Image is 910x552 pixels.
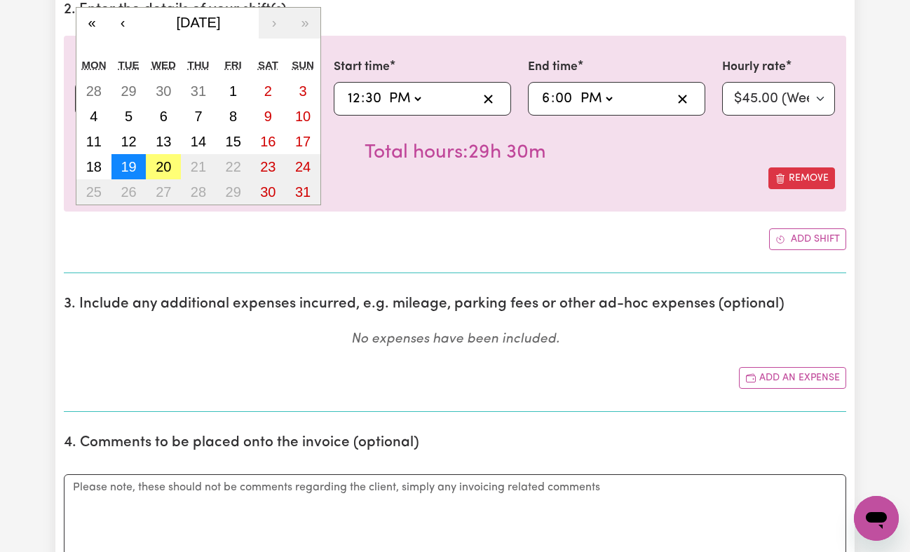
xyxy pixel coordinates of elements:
[216,129,251,154] button: August 15, 2025
[181,129,216,154] button: August 14, 2025
[260,134,276,149] abbr: August 16, 2025
[722,58,786,76] label: Hourly rate
[160,109,168,124] abbr: August 6, 2025
[191,159,206,174] abbr: August 21, 2025
[194,109,202,124] abbr: August 7, 2025
[264,109,272,124] abbr: August 9, 2025
[86,83,102,99] abbr: July 28, 2025
[64,296,846,313] h2: 3. Include any additional expenses incurred, e.g. mileage, parking fees or other ad-hoc expenses ...
[299,83,307,99] abbr: August 3, 2025
[146,154,181,179] button: August 20, 2025
[156,83,171,99] abbr: July 30, 2025
[121,83,136,99] abbr: July 29, 2025
[121,159,136,174] abbr: August 19, 2025
[285,179,320,205] button: August 31, 2025
[216,154,251,179] button: August 22, 2025
[292,59,314,71] abbr: Sunday
[351,333,559,346] em: No expenses have been included.
[177,15,221,30] span: [DATE]
[264,83,272,99] abbr: August 2, 2025
[188,59,210,71] abbr: Thursday
[76,179,111,205] button: August 25, 2025
[146,78,181,104] button: July 30, 2025
[82,59,107,71] abbr: Monday
[90,109,97,124] abbr: August 4, 2025
[295,184,311,200] abbr: August 31, 2025
[107,8,138,39] button: ‹
[111,104,147,129] button: August 5, 2025
[146,104,181,129] button: August 6, 2025
[768,167,835,189] button: Remove this shift
[156,159,171,174] abbr: August 20, 2025
[146,179,181,205] button: August 27, 2025
[365,143,546,163] span: Total hours worked: 29 hours 30 minutes
[76,129,111,154] button: August 11, 2025
[181,104,216,129] button: August 7, 2025
[76,78,111,104] button: July 28, 2025
[121,134,136,149] abbr: August 12, 2025
[156,184,171,200] abbr: August 27, 2025
[229,83,237,99] abbr: August 1, 2025
[251,179,286,205] button: August 30, 2025
[125,109,133,124] abbr: August 5, 2025
[151,59,176,71] abbr: Wednesday
[216,78,251,104] button: August 1, 2025
[216,179,251,205] button: August 29, 2025
[225,59,242,71] abbr: Friday
[334,58,390,76] label: Start time
[347,88,361,109] input: --
[251,154,286,179] button: August 23, 2025
[260,184,276,200] abbr: August 30, 2025
[76,8,107,39] button: «
[555,88,573,109] input: --
[226,134,241,149] abbr: August 15, 2025
[251,129,286,154] button: August 16, 2025
[138,8,259,39] button: [DATE]
[290,8,320,39] button: »
[285,78,320,104] button: August 3, 2025
[260,159,276,174] abbr: August 23, 2025
[181,154,216,179] button: August 21, 2025
[191,184,206,200] abbr: August 28, 2025
[259,8,290,39] button: ›
[118,59,140,71] abbr: Tuesday
[75,58,177,76] label: Date of care work
[216,104,251,129] button: August 8, 2025
[226,159,241,174] abbr: August 22, 2025
[64,1,846,19] h2: 2. Enter the details of your shift(s)
[769,228,846,250] button: Add another shift
[146,129,181,154] button: August 13, 2025
[365,88,382,109] input: --
[86,159,102,174] abbr: August 18, 2025
[111,154,147,179] button: August 19, 2025
[251,78,286,104] button: August 2, 2025
[86,184,102,200] abbr: August 25, 2025
[191,83,206,99] abbr: July 31, 2025
[156,134,171,149] abbr: August 13, 2025
[191,134,206,149] abbr: August 14, 2025
[111,129,147,154] button: August 12, 2025
[121,184,136,200] abbr: August 26, 2025
[226,184,241,200] abbr: August 29, 2025
[285,104,320,129] button: August 10, 2025
[285,129,320,154] button: August 17, 2025
[295,159,311,174] abbr: August 24, 2025
[285,154,320,179] button: August 24, 2025
[229,109,237,124] abbr: August 8, 2025
[295,134,311,149] abbr: August 17, 2025
[181,179,216,205] button: August 28, 2025
[541,88,551,109] input: --
[854,496,899,541] iframe: Button to launch messaging window
[76,104,111,129] button: August 4, 2025
[76,154,111,179] button: August 18, 2025
[739,367,846,389] button: Add another expense
[111,179,147,205] button: August 26, 2025
[528,58,578,76] label: End time
[86,134,102,149] abbr: August 11, 2025
[551,91,555,106] span: :
[295,109,311,124] abbr: August 10, 2025
[181,78,216,104] button: July 31, 2025
[361,91,365,106] span: :
[258,59,278,71] abbr: Saturday
[111,78,147,104] button: July 29, 2025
